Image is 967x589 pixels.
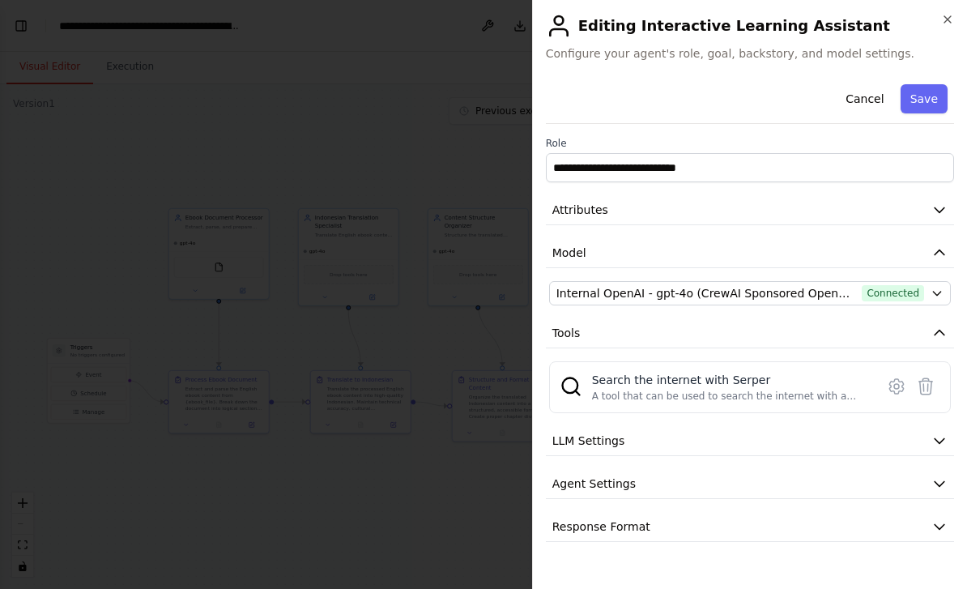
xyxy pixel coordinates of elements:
button: Delete tool [911,372,940,401]
button: Attributes [546,195,954,225]
button: LLM Settings [546,426,954,456]
button: Response Format [546,512,954,542]
span: Connected [862,285,924,301]
label: Role [546,137,954,150]
button: Cancel [836,84,893,113]
span: Internal OpenAI - gpt-4o (CrewAI Sponsored OpenAI Connection) [556,285,856,301]
span: Response Format [552,519,650,535]
button: Internal OpenAI - gpt-4o (CrewAI Sponsored OpenAI Connection)Connected [549,281,951,305]
span: Model [552,245,586,261]
span: Configure your agent's role, goal, backstory, and model settings. [546,45,954,62]
img: SerperDevTool [560,375,582,398]
button: Save [901,84,948,113]
button: Model [546,238,954,268]
h2: Editing Interactive Learning Assistant [546,13,954,39]
div: Search the internet with Serper [592,372,866,388]
span: Attributes [552,202,608,218]
span: Tools [552,325,581,341]
div: A tool that can be used to search the internet with a search_query. Supports different search typ... [592,390,866,403]
button: Configure tool [882,372,911,401]
button: Tools [546,318,954,348]
span: LLM Settings [552,433,625,449]
button: Agent Settings [546,469,954,499]
span: Agent Settings [552,476,636,492]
